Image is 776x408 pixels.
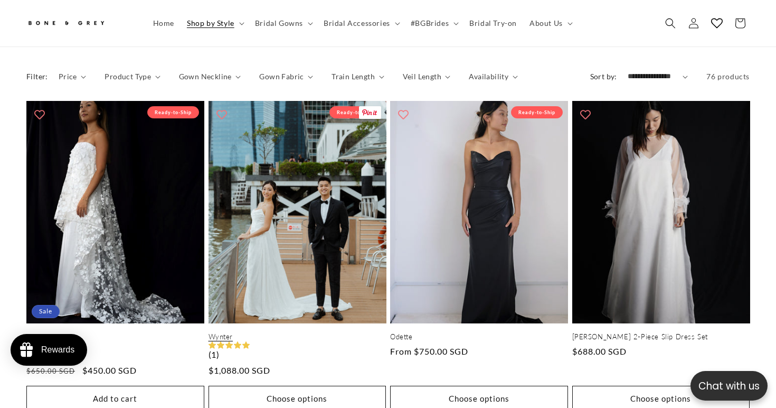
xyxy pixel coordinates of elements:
[211,104,232,125] button: Add to wishlist
[590,72,617,81] label: Sort by:
[404,12,463,34] summary: #BGBrides
[259,71,304,82] span: Gown Fabric
[259,71,313,82] summary: Gown Fabric (0 selected)
[393,104,414,125] button: Add to wishlist
[59,71,77,82] span: Price
[59,71,87,82] summary: Price
[523,12,577,34] summary: About Us
[209,332,386,341] a: Wynter
[26,332,204,341] a: Layla
[26,15,106,32] img: Bone and Grey Bridal
[181,12,249,34] summary: Shop by Style
[575,104,596,125] button: Add to wishlist
[332,71,384,82] summary: Train Length (0 selected)
[153,18,174,28] span: Home
[403,71,441,82] span: Veil Length
[411,18,449,28] span: #BGBrides
[572,332,750,341] a: [PERSON_NAME] 2-Piece Slip Dress Set
[324,18,390,28] span: Bridal Accessories
[469,18,517,28] span: Bridal Try-on
[403,71,451,82] summary: Veil Length (0 selected)
[690,371,768,401] button: Open chatbox
[105,71,151,82] span: Product Type
[690,378,768,394] p: Chat with us
[23,11,136,36] a: Bone and Grey Bridal
[255,18,303,28] span: Bridal Gowns
[706,72,750,81] span: 76 products
[105,71,160,82] summary: Product Type (0 selected)
[179,71,232,82] span: Gown Neckline
[332,71,375,82] span: Train Length
[41,345,74,355] div: Rewards
[317,12,404,34] summary: Bridal Accessories
[463,12,523,34] a: Bridal Try-on
[187,18,234,28] span: Shop by Style
[179,71,241,82] summary: Gown Neckline (0 selected)
[469,71,517,82] summary: Availability (0 selected)
[29,104,50,125] button: Add to wishlist
[26,71,48,82] h2: Filter:
[469,71,508,82] span: Availability
[390,332,568,341] a: Odette
[249,12,317,34] summary: Bridal Gowns
[659,12,682,35] summary: Search
[529,18,563,28] span: About Us
[147,12,181,34] a: Home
